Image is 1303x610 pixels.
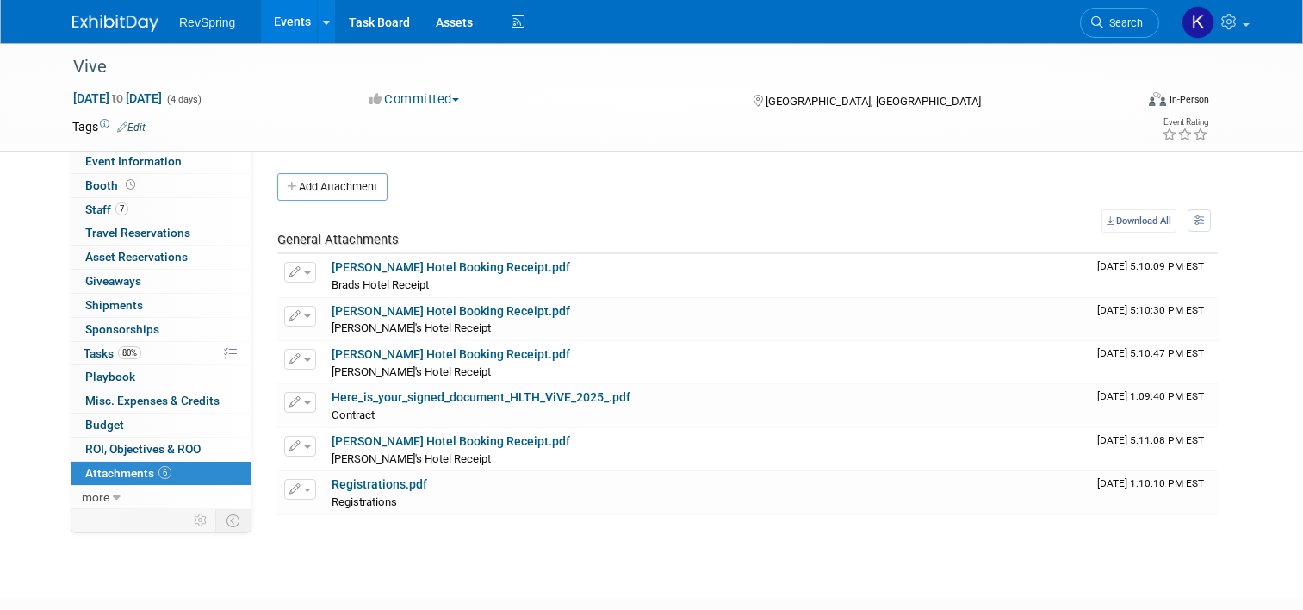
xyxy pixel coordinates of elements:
[332,321,491,334] span: [PERSON_NAME]'s Hotel Receipt
[332,495,397,508] span: Registrations
[71,270,251,293] a: Giveaways
[85,466,171,480] span: Attachments
[85,442,201,456] span: ROI, Objectives & ROO
[332,477,427,491] a: Registrations.pdf
[216,509,251,532] td: Toggle Event Tabs
[85,250,188,264] span: Asset Reservations
[71,174,251,197] a: Booth
[85,202,128,216] span: Staff
[71,414,251,437] a: Budget
[85,226,190,240] span: Travel Reservations
[1103,16,1143,29] span: Search
[71,294,251,317] a: Shipments
[85,394,220,408] span: Misc. Expenses & Credits
[71,486,251,509] a: more
[332,304,570,318] a: [PERSON_NAME] Hotel Booking Receipt.pdf
[1169,93,1209,106] div: In-Person
[1090,298,1218,341] td: Upload Timestamp
[1041,90,1209,115] div: Event Format
[277,173,388,201] button: Add Attachment
[85,178,139,192] span: Booth
[71,389,251,413] a: Misc. Expenses & Credits
[71,342,251,365] a: Tasks80%
[332,408,375,421] span: Contract
[115,202,128,215] span: 7
[72,15,158,32] img: ExhibitDay
[363,90,466,109] button: Committed
[71,198,251,221] a: Staff7
[71,221,251,245] a: Travel Reservations
[332,260,570,274] a: [PERSON_NAME] Hotel Booking Receipt.pdf
[1090,428,1218,471] td: Upload Timestamp
[1090,471,1218,514] td: Upload Timestamp
[1182,6,1214,39] img: Kelsey Culver
[71,365,251,389] a: Playbook
[84,346,141,360] span: Tasks
[1097,347,1204,359] span: Upload Timestamp
[118,346,141,359] span: 80%
[179,16,235,29] span: RevSpring
[67,52,1113,83] div: Vive
[109,91,126,105] span: to
[766,95,981,108] span: [GEOGRAPHIC_DATA], [GEOGRAPHIC_DATA]
[158,466,171,479] span: 6
[186,509,216,532] td: Personalize Event Tab Strip
[1101,209,1176,233] a: Download All
[165,94,202,105] span: (4 days)
[332,434,570,448] a: [PERSON_NAME] Hotel Booking Receipt.pdf
[122,178,139,191] span: Booth not reserved yet
[1149,92,1166,106] img: Format-Inperson.png
[1097,477,1204,489] span: Upload Timestamp
[85,298,143,312] span: Shipments
[277,232,399,247] span: General Attachments
[1097,390,1204,402] span: Upload Timestamp
[332,452,491,465] span: [PERSON_NAME]'s Hotel Receipt
[332,278,429,291] span: Brads Hotel Receipt
[1090,341,1218,384] td: Upload Timestamp
[72,90,163,106] span: [DATE] [DATE]
[82,490,109,504] span: more
[1080,8,1159,38] a: Search
[85,418,124,432] span: Budget
[71,150,251,173] a: Event Information
[71,318,251,341] a: Sponsorships
[1097,434,1204,446] span: Upload Timestamp
[332,347,570,361] a: [PERSON_NAME] Hotel Booking Receipt.pdf
[71,246,251,269] a: Asset Reservations
[1097,304,1204,316] span: Upload Timestamp
[71,438,251,461] a: ROI, Objectives & ROO
[72,118,146,135] td: Tags
[332,390,630,404] a: Here_is_your_signed_document_HLTH_ViVE_2025_.pdf
[85,274,141,288] span: Giveaways
[85,370,135,383] span: Playbook
[1090,254,1218,297] td: Upload Timestamp
[85,154,182,168] span: Event Information
[1090,384,1218,427] td: Upload Timestamp
[85,322,159,336] span: Sponsorships
[117,121,146,134] a: Edit
[332,365,491,378] span: [PERSON_NAME]'s Hotel Receipt
[1097,260,1204,272] span: Upload Timestamp
[1162,118,1208,127] div: Event Rating
[71,462,251,485] a: Attachments6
